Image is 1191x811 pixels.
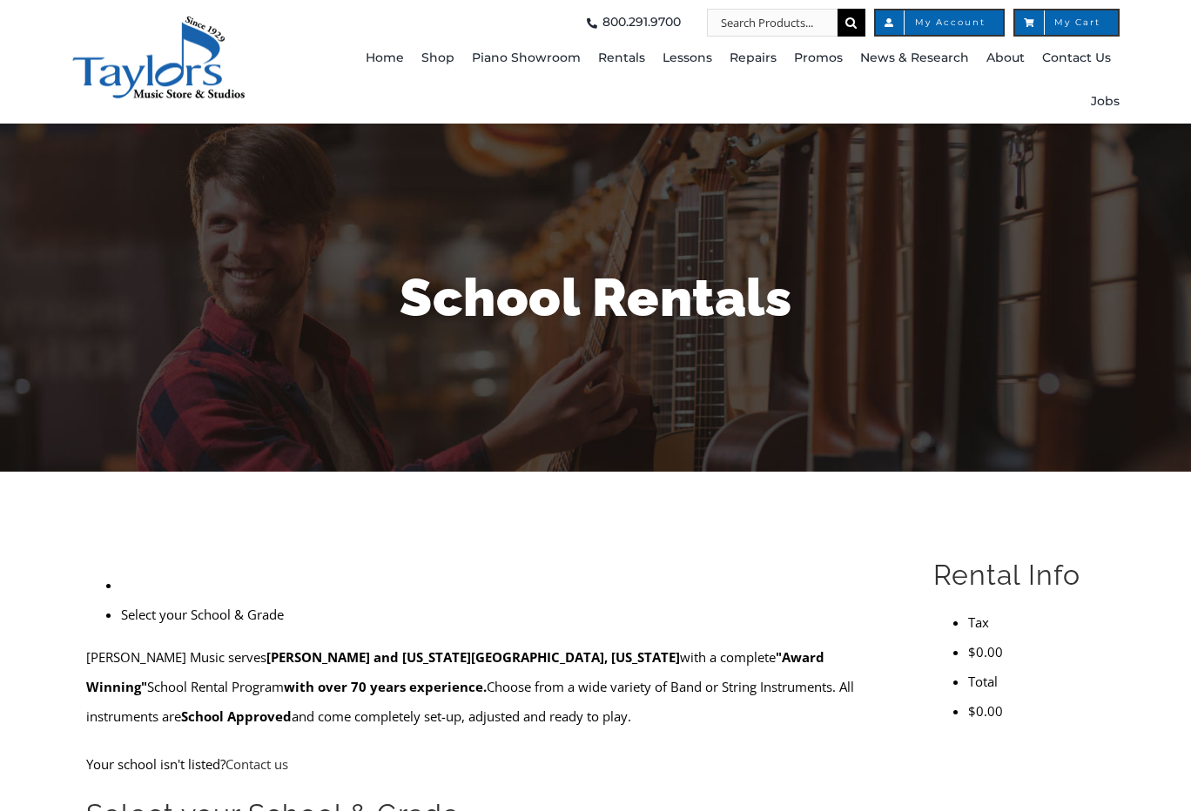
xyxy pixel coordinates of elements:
[986,44,1025,72] span: About
[1042,44,1111,72] span: Contact Us
[472,37,581,80] a: Piano Showroom
[968,637,1105,667] li: $0.00
[893,18,986,27] span: My Account
[421,37,454,80] a: Shop
[598,37,645,80] a: Rentals
[266,648,680,666] strong: [PERSON_NAME] and [US_STATE][GEOGRAPHIC_DATA], [US_STATE]
[874,9,1005,37] a: My Account
[86,749,893,779] p: Your school isn't listed?
[730,37,777,80] a: Repairs
[707,9,838,37] input: Search Products...
[472,44,581,72] span: Piano Showroom
[663,44,712,72] span: Lessons
[1033,18,1100,27] span: My Cart
[860,37,969,80] a: News & Research
[968,696,1105,726] li: $0.00
[986,37,1025,80] a: About
[860,44,969,72] span: News & Research
[794,37,843,80] a: Promos
[794,44,843,72] span: Promos
[284,678,487,695] strong: with over 70 years experience.
[121,600,893,629] li: Select your School & Grade
[344,9,1120,37] nav: Top Right
[602,9,681,37] span: 800.291.9700
[968,607,1105,637] li: Tax
[1091,88,1120,116] span: Jobs
[968,667,1105,696] li: Total
[366,44,404,72] span: Home
[366,37,404,80] a: Home
[933,557,1105,593] h2: Rental Info
[86,642,893,731] p: [PERSON_NAME] Music serves with a complete School Rental Program Choose from a wide variety of Ba...
[1091,80,1120,124] a: Jobs
[344,37,1120,124] nav: Main Menu
[86,261,1105,334] h1: School Rentals
[1042,37,1111,80] a: Contact Us
[838,9,865,37] input: Search
[730,44,777,72] span: Repairs
[663,37,712,80] a: Lessons
[71,13,246,30] a: taylors-music-store-west-chester
[582,9,681,37] a: 800.291.9700
[598,44,645,72] span: Rentals
[181,707,292,725] strong: School Approved
[225,755,288,773] a: Contact us
[1013,9,1120,37] a: My Cart
[421,44,454,72] span: Shop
